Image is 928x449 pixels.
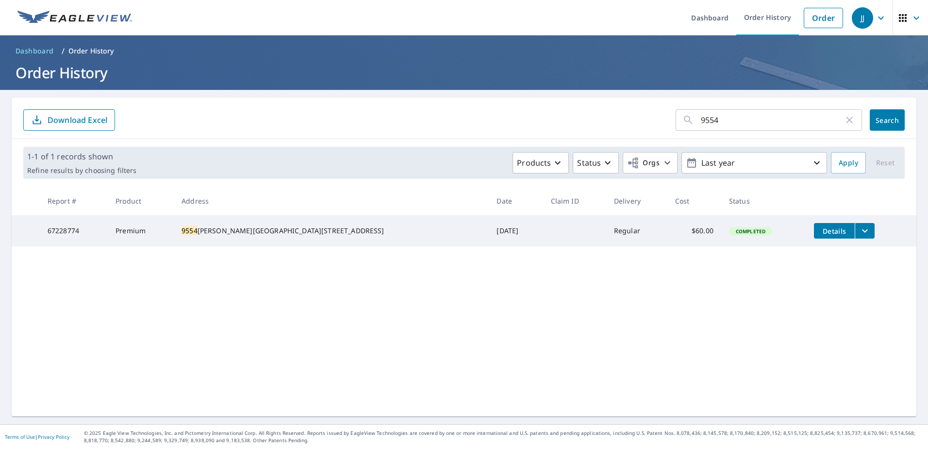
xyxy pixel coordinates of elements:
p: | [5,434,69,440]
span: Search [878,116,897,125]
button: Last year [681,152,827,173]
h1: Order History [12,63,916,83]
button: Orgs [623,152,678,173]
a: Privacy Policy [38,433,69,440]
p: Refine results by choosing filters [27,166,136,175]
button: Status [573,152,619,173]
button: filesDropdownBtn-67228774 [855,223,875,239]
a: Terms of Use [5,433,35,440]
td: Premium [108,215,174,246]
mark: 9554 [182,226,198,235]
p: 1-1 of 1 records shown [27,151,136,162]
p: Last year [697,155,811,172]
div: JJ [852,7,873,29]
p: Download Excel [48,115,107,125]
button: Search [870,109,905,131]
li: / [62,45,65,57]
span: Dashboard [16,46,54,56]
a: Order [804,8,843,28]
th: Report # [40,187,108,215]
span: Completed [730,228,771,235]
p: Products [517,157,551,169]
button: Download Excel [23,109,115,131]
img: EV Logo [17,11,132,25]
td: $60.00 [667,215,721,246]
span: Details [820,226,849,236]
td: 67228774 [40,215,108,246]
th: Status [721,187,806,215]
th: Claim ID [543,187,606,215]
th: Date [489,187,543,215]
th: Cost [667,187,721,215]
a: Dashboard [12,43,58,59]
td: Regular [606,215,667,246]
nav: breadcrumb [12,43,916,59]
span: Orgs [627,157,660,169]
th: Delivery [606,187,667,215]
p: Status [577,157,601,169]
span: Apply [839,157,858,169]
button: detailsBtn-67228774 [814,223,855,239]
th: Product [108,187,174,215]
td: [DATE] [489,215,543,246]
th: Address [174,187,489,215]
input: Address, Report #, Claim ID, etc. [701,106,844,134]
div: [PERSON_NAME][GEOGRAPHIC_DATA][STREET_ADDRESS] [182,226,481,236]
p: © 2025 Eagle View Technologies, Inc. and Pictometry International Corp. All Rights Reserved. Repo... [84,430,923,444]
button: Apply [831,152,866,173]
p: Order History [68,46,114,56]
button: Products [513,152,569,173]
